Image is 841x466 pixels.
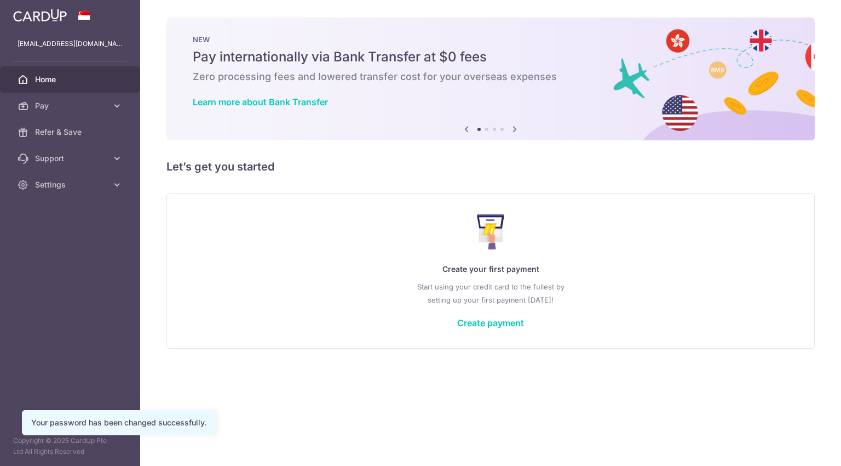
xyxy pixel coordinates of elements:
p: Start using your credit card to the fullest by setting up your first payment [DATE]! [189,280,792,306]
p: [EMAIL_ADDRESS][DOMAIN_NAME] [18,38,123,49]
span: Home [35,74,107,85]
span: Support [35,153,107,164]
img: Make Payment [477,214,505,249]
span: Settings [35,179,107,190]
span: Pay [35,100,107,111]
span: Refer & Save [35,127,107,138]
p: NEW [193,35,788,44]
p: Create your first payment [189,263,792,276]
div: Your password has been changed successfully. [31,417,206,428]
h6: Zero processing fees and lowered transfer cost for your overseas expenses [193,70,788,83]
img: CardUp [13,9,67,22]
iframe: Opens a widget where you can find more information [771,433,830,461]
img: Bank transfer banner [166,18,815,140]
a: Create payment [457,317,524,328]
a: Learn more about Bank Transfer [193,96,328,107]
h5: Let’s get you started [166,158,815,175]
h5: Pay internationally via Bank Transfer at $0 fees [193,48,788,66]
